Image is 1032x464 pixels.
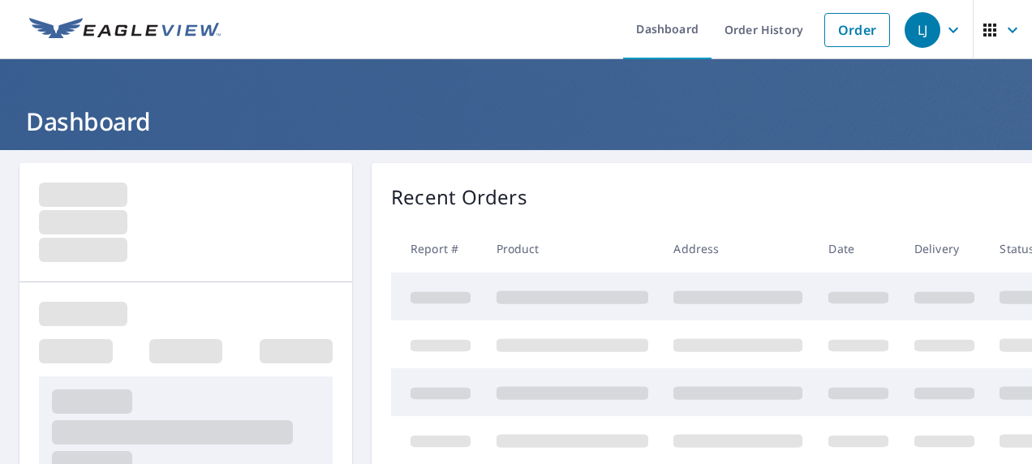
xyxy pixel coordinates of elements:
[29,18,221,42] img: EV Logo
[484,225,661,273] th: Product
[824,13,890,47] a: Order
[391,225,484,273] th: Report #
[660,225,815,273] th: Address
[391,183,527,212] p: Recent Orders
[901,225,987,273] th: Delivery
[19,105,1013,138] h1: Dashboard
[905,12,940,48] div: LJ
[815,225,901,273] th: Date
